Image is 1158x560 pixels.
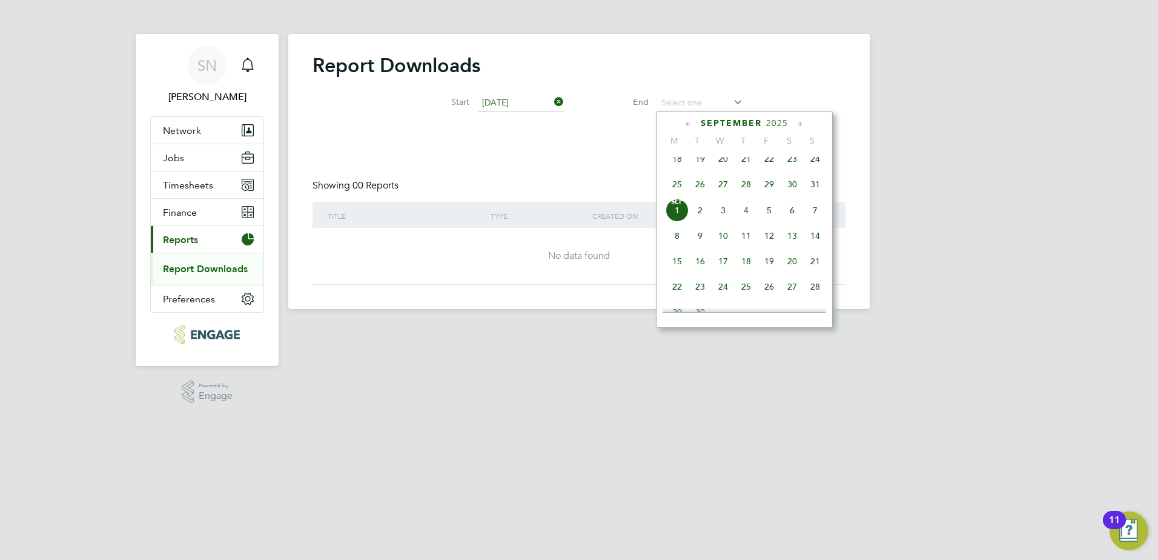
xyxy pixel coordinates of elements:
span: 25 [735,275,758,298]
span: 20 [712,147,735,170]
img: konnectrecruit-logo-retina.png [174,325,239,344]
span: 18 [735,250,758,273]
span: 7 [804,199,827,222]
span: 26 [689,173,712,196]
span: 12 [758,224,781,247]
span: 25 [666,173,689,196]
span: September [701,118,762,128]
span: T [732,135,755,146]
span: 27 [712,173,735,196]
span: 1 [666,199,689,222]
span: 5 [758,199,781,222]
button: Open Resource Center, 11 new notifications [1110,512,1148,550]
span: 9 [689,224,712,247]
span: 10 [712,224,735,247]
div: Type [488,202,589,230]
input: Select one [657,95,743,112]
span: 23 [689,275,712,298]
div: 11 [1109,520,1120,536]
div: Created On [589,202,691,230]
button: Timesheets [151,172,263,198]
span: M [663,135,686,146]
span: 31 [804,173,827,196]
span: 8 [666,224,689,247]
span: 21 [804,250,827,273]
span: Engage [199,391,233,401]
button: Finance [151,199,263,225]
span: 6 [781,199,804,222]
span: Reports [163,234,198,245]
span: 13 [781,224,804,247]
span: 20 [781,250,804,273]
span: 2025 [766,118,788,128]
button: Preferences [151,285,263,312]
span: 15 [666,250,689,273]
label: End [594,96,649,107]
span: 18 [666,147,689,170]
div: No data found [325,250,833,262]
a: Go to home page [150,325,264,344]
span: Timesheets [163,179,213,191]
span: 3 [712,199,735,222]
div: Showing [313,179,401,192]
span: 22 [666,275,689,298]
span: 30 [689,301,712,324]
h2: Report Downloads [313,53,845,78]
button: Reports [151,226,263,253]
span: 16 [689,250,712,273]
span: 29 [666,301,689,324]
span: 14 [804,224,827,247]
input: Select one [478,95,564,112]
button: Jobs [151,144,263,171]
span: S [778,135,801,146]
span: Powered by [199,381,233,391]
span: 4 [735,199,758,222]
a: Powered byEngage [182,381,233,404]
span: Preferences [163,293,215,305]
span: 24 [804,147,827,170]
span: 29 [758,173,781,196]
div: Reports [151,253,263,285]
label: Start [415,96,469,107]
span: 11 [735,224,758,247]
span: 24 [712,275,735,298]
span: 17 [712,250,735,273]
span: 30 [781,173,804,196]
span: 27 [781,275,804,298]
span: 28 [735,173,758,196]
a: SN[PERSON_NAME] [150,46,264,104]
span: 22 [758,147,781,170]
span: Sofia Naylor [150,90,264,104]
span: Jobs [163,152,184,164]
div: Title [325,202,488,230]
span: T [686,135,709,146]
span: Finance [163,207,197,218]
span: F [755,135,778,146]
button: Network [151,117,263,144]
span: 2 [689,199,712,222]
a: Report Downloads [163,263,248,275]
span: S [801,135,824,146]
span: 19 [689,147,712,170]
span: 26 [758,275,781,298]
span: 00 Reports [352,179,399,192]
span: Network [163,125,201,136]
span: Sep [666,199,689,205]
nav: Main navigation [136,34,279,366]
span: W [709,135,732,146]
span: 19 [758,250,781,273]
span: 28 [804,275,827,298]
span: 21 [735,147,758,170]
span: 23 [781,147,804,170]
span: SN [197,58,217,73]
